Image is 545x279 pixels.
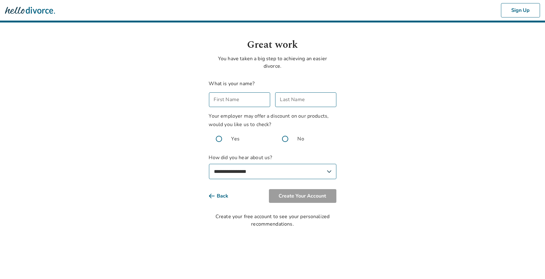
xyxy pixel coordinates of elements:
[209,80,255,87] label: What is your name?
[298,135,304,143] span: No
[231,135,240,143] span: Yes
[209,164,336,179] select: How did you hear about us?
[514,249,545,279] iframe: Chat Widget
[209,154,336,179] label: How did you hear about us?
[209,189,239,203] button: Back
[501,3,540,17] button: Sign Up
[209,55,336,70] p: You have taken a big step to achieving an easier divorce.
[209,213,336,228] div: Create your free account to see your personalized recommendations.
[5,4,55,17] img: Hello Divorce Logo
[209,37,336,52] h1: Great work
[209,113,329,128] span: Your employer may offer a discount on our products, would you like us to check?
[269,189,336,203] button: Create Your Account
